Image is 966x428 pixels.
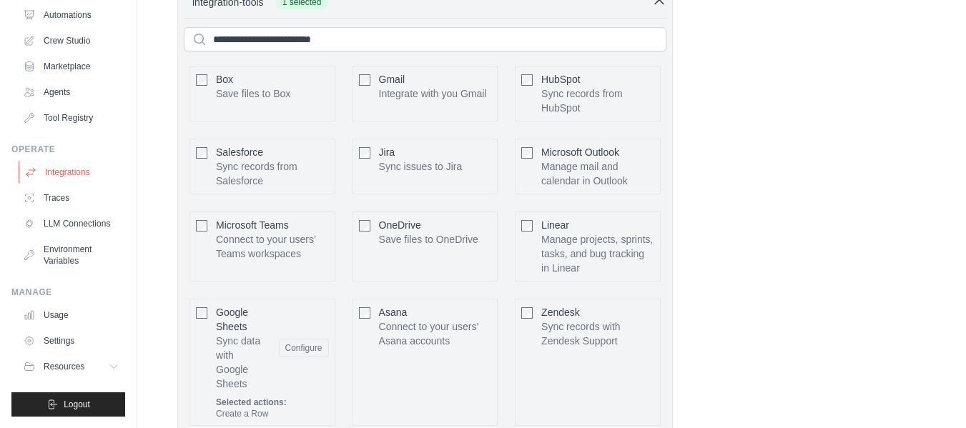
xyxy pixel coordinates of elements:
a: Tool Registry [17,106,125,129]
a: Settings [17,329,125,352]
span: OneDrive [379,219,421,231]
a: Marketplace [17,55,125,78]
button: Google Sheets Sync data with Google Sheets Selected actions:Create a Row [279,339,329,357]
p: Connect to your users’ Asana accounts [379,319,492,348]
span: HubSpot [541,74,580,85]
button: Logout [11,392,125,417]
span: Asana [379,307,408,318]
a: Agents [17,81,125,104]
span: Logout [64,399,90,410]
span: Gmail [379,74,405,85]
span: Salesforce [216,146,263,158]
span: Zendesk [541,307,580,318]
span: Microsoft Teams [216,219,289,231]
p: Connect to your users’ Teams workspaces [216,232,329,261]
a: Traces [17,186,125,209]
strong: Selected actions: [216,397,287,407]
p: Sync records with Zendesk Support [541,319,654,348]
span: Box [216,74,233,85]
a: Integrations [19,161,127,184]
p: Manage projects, sprints, tasks, and bug tracking in Linear [541,232,654,275]
span: Google Sheets [216,307,248,332]
p: Sync data with Google Sheets [216,334,267,391]
p: Save files to OneDrive [379,232,478,247]
a: Crew Studio [17,29,125,52]
p: Sync issues to Jira [379,159,463,174]
div: Manage [11,287,125,298]
a: Environment Variables [17,238,125,272]
a: LLM Connections [17,212,125,235]
p: Sync records from Salesforce [216,159,329,188]
p: Manage mail and calendar in Outlook [541,159,654,188]
p: Save files to Box [216,86,290,101]
button: Resources [17,355,125,378]
a: Automations [17,4,125,26]
p: Sync records from HubSpot [541,86,654,115]
span: Resources [44,361,84,372]
p: Integrate with you Gmail [379,86,487,101]
div: Create a Row [216,408,329,419]
span: Jira [379,146,395,158]
span: Linear [541,219,569,231]
span: Microsoft Outlook [541,146,619,158]
a: Usage [17,304,125,327]
div: Operate [11,144,125,155]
